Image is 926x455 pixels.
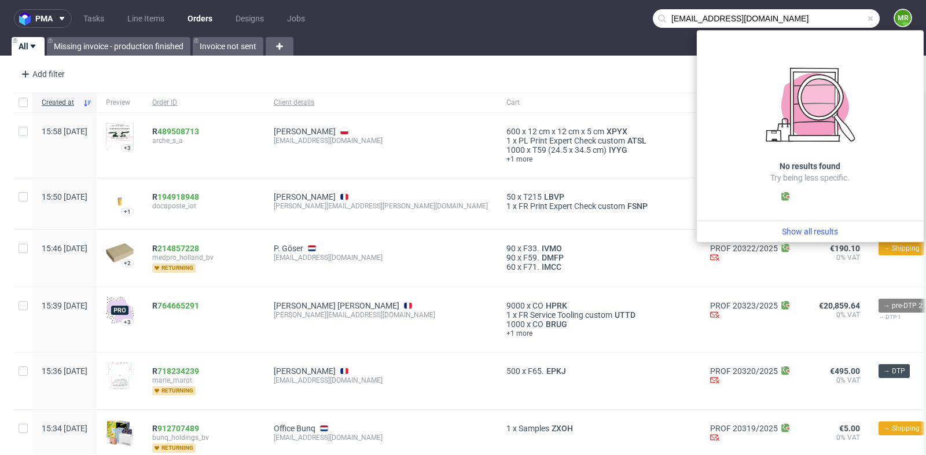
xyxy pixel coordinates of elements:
span: 90 [506,253,516,262]
a: [PERSON_NAME] [274,127,336,136]
a: Designs [229,9,271,28]
img: sample-icon.16e107be6ad460a3e330.png [106,419,134,447]
span: CO [532,320,543,329]
span: €190.10 [830,244,860,253]
a: 718234239 [157,366,199,376]
a: PROF 20322/2025 [710,244,778,253]
span: R [152,244,199,253]
div: Add filter [16,65,67,83]
div: [EMAIL_ADDRESS][DOMAIN_NAME] [274,433,488,442]
span: T59 (24.5 x 34.5 cm) [532,145,607,155]
span: 15:36 [DATE] [42,366,87,376]
span: UTTD [612,310,638,320]
a: FSNP [625,201,650,211]
a: R764665291 [152,301,201,310]
span: 1 [506,201,511,211]
div: x [506,310,692,320]
img: version_two_editor_design.png [106,362,134,390]
div: +2 [124,260,131,266]
div: +3 [124,319,131,325]
div: x [506,192,692,201]
a: [PERSON_NAME] [PERSON_NAME] [274,301,399,310]
span: returning [152,386,196,395]
span: Cart [506,98,692,108]
span: F59. [523,253,539,262]
figcaption: MR [895,10,911,26]
a: IMCC [539,262,564,271]
span: €20,859.64 [819,301,860,310]
div: x [506,127,692,136]
a: Jobs [280,9,312,28]
span: 15:58 [DATE] [42,127,87,136]
span: 15:46 [DATE] [42,244,87,253]
a: R194918948 [152,192,201,201]
span: 1000 [506,320,525,329]
span: Samples [519,424,549,433]
span: 1 [506,136,511,145]
a: BRUG [543,320,569,329]
span: medpro_holland_bv [152,253,255,262]
a: [PERSON_NAME] [274,366,336,376]
span: 60 [506,262,516,271]
div: [PERSON_NAME][EMAIL_ADDRESS][PERSON_NAME][DOMAIN_NAME] [274,201,488,211]
div: x [506,366,692,376]
span: F33. [523,244,539,253]
span: 15:39 [DATE] [42,301,87,310]
span: 0% VAT [811,376,860,385]
a: Missing invoice - production finished [47,37,190,56]
a: 764665291 [157,301,199,310]
span: Client details [274,98,488,108]
a: R912707489 [152,424,201,433]
span: F71. [523,262,539,271]
span: ATSL [625,136,649,145]
span: 1 [506,310,511,320]
a: +1 more [506,155,692,164]
span: R [152,127,199,136]
span: 1 [506,424,511,433]
div: x [506,301,692,310]
a: R489508713 [152,127,201,136]
a: Show all results [701,226,919,237]
a: [PERSON_NAME] [274,192,336,201]
span: bunq_holdings_bv [152,433,255,442]
span: 15:50 [DATE] [42,192,87,201]
span: R [152,301,199,310]
a: 194918948 [157,192,199,201]
a: 489508713 [157,127,199,136]
span: IYYG [607,145,630,155]
div: x [506,253,692,262]
span: 15:34 [DATE] [42,424,87,433]
a: +1 more [506,329,692,338]
span: returning [152,263,196,273]
img: version_two_editor_design [106,194,134,210]
a: R214857228 [152,244,201,253]
div: [EMAIL_ADDRESS][DOMAIN_NAME] [274,376,488,385]
button: pma [14,9,72,28]
span: DMFP [539,253,566,262]
span: 600 [506,127,520,136]
a: XPYX [604,127,630,136]
img: plain-eco.9b3ba858dad33fd82c36.png [106,243,134,263]
div: [EMAIL_ADDRESS][DOMAIN_NAME] [274,136,488,145]
a: LBVP [542,192,567,201]
span: 12 cm x 12 cm x 5 cm [528,127,604,136]
span: R [152,424,199,433]
span: Preview [106,98,134,108]
a: Invoice not sent [193,37,263,56]
span: → Shipping [883,423,920,434]
span: 9000 [506,301,525,310]
span: FR Print Expert Check custom [519,201,625,211]
span: F65. [528,366,544,376]
div: x [506,136,692,145]
div: +1 [124,208,131,215]
span: docaposte_iot [152,201,255,211]
span: €495.00 [830,366,860,376]
div: [PERSON_NAME][EMAIL_ADDRESS][DOMAIN_NAME] [274,310,488,320]
div: [EMAIL_ADDRESS][DOMAIN_NAME] [274,253,488,262]
span: arche_s_a [152,136,255,145]
a: ZXOH [549,424,575,433]
a: EPKJ [544,366,568,376]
